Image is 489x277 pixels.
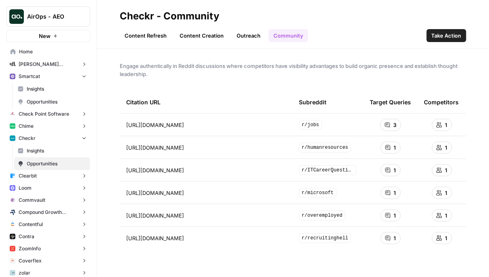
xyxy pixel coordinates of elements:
[6,194,90,206] button: Commvault
[10,61,15,67] img: m87i3pytwzu9d7629hz0batfjj1p
[370,91,411,113] div: Target Queries
[6,243,90,255] button: ZoomInfo
[6,255,90,267] button: Coverflex
[27,85,87,93] span: Insights
[394,144,396,152] span: 1
[120,29,171,42] a: Content Refresh
[424,91,459,113] div: Competitors
[126,166,184,174] span: [URL][DOMAIN_NAME]
[299,233,351,243] span: r/recruitinghell
[120,62,466,78] span: Engage authentically in Reddit discussions where competitors have visibility advantages to build ...
[445,234,448,242] span: 1
[427,29,466,42] button: Take Action
[299,91,326,113] div: Subreddit
[6,206,90,218] button: Compound Growth Marketing
[432,32,461,40] span: Take Action
[10,111,15,117] img: gddfodh0ack4ddcgj10xzwv4nyos
[394,121,397,129] span: 3
[299,188,337,198] span: r/microsoft
[269,29,308,42] a: Community
[6,30,90,42] button: New
[10,135,15,141] img: 78cr82s63dt93a7yj2fue7fuqlci
[27,13,76,21] span: AirOps - AEO
[14,144,90,157] a: Insights
[14,95,90,108] a: Opportunities
[27,160,87,167] span: Opportunities
[6,45,90,58] a: Home
[39,32,51,40] span: New
[175,29,229,42] a: Content Creation
[394,234,396,242] span: 1
[6,170,90,182] button: Clearbit
[10,209,15,215] img: kaevn8smg0ztd3bicv5o6c24vmo8
[126,121,184,129] span: [URL][DOMAIN_NAME]
[14,82,90,95] a: Insights
[299,143,351,152] span: r/humanresources
[445,189,448,197] span: 1
[126,189,184,197] span: [URL][DOMAIN_NAME]
[9,9,24,24] img: AirOps - AEO Logo
[19,123,34,130] span: Chime
[19,245,41,252] span: ZoomInfo
[299,120,322,130] span: r/jobs
[10,270,15,276] img: 6os5al305rae5m5hhkke1ziqya7s
[19,48,87,55] span: Home
[19,233,34,240] span: Contra
[6,58,90,70] button: [PERSON_NAME] [PERSON_NAME] at Work
[19,135,36,142] span: Checkr
[126,91,286,113] div: Citation URL
[10,246,15,252] img: hcm4s7ic2xq26rsmuray6dv1kquq
[10,74,15,79] img: rkye1xl29jr3pw1t320t03wecljb
[19,110,69,118] span: Check Point Software
[6,70,90,82] button: Smartcat
[19,269,30,277] span: zolar
[232,29,265,42] a: Outreach
[126,211,184,220] span: [URL][DOMAIN_NAME]
[445,121,448,129] span: 1
[10,197,15,203] img: xf6b4g7v9n1cfco8wpzm78dqnb6e
[10,258,15,264] img: l4muj0jjfg7df9oj5fg31blri2em
[299,211,345,220] span: r/overemployed
[299,165,357,175] span: r/ITCareerQuestions
[445,144,448,152] span: 1
[394,166,396,174] span: 1
[6,230,90,243] button: Contra
[126,144,184,152] span: [URL][DOMAIN_NAME]
[19,73,40,80] span: Smartcat
[19,172,37,180] span: Clearbit
[10,185,15,191] img: wev6amecshr6l48lvue5fy0bkco1
[6,120,90,132] button: Chime
[6,6,90,27] button: Workspace: AirOps - AEO
[19,197,45,204] span: Commvault
[120,10,219,23] div: Checkr - Community
[394,211,396,220] span: 1
[10,123,15,129] img: mhv33baw7plipcpp00rsngv1nu95
[19,257,42,264] span: Coverflex
[445,166,448,174] span: 1
[445,211,448,220] span: 1
[394,189,396,197] span: 1
[10,173,15,179] img: fr92439b8i8d8kixz6owgxh362ib
[19,221,43,228] span: Contentful
[6,218,90,230] button: Contentful
[14,157,90,170] a: Opportunities
[10,222,15,227] img: 2ud796hvc3gw7qwjscn75txc5abr
[19,61,78,68] span: [PERSON_NAME] [PERSON_NAME] at Work
[6,132,90,144] button: Checkr
[126,234,184,242] span: [URL][DOMAIN_NAME]
[19,184,32,192] span: Loom
[6,182,90,194] button: Loom
[6,108,90,120] button: Check Point Software
[27,147,87,154] span: Insights
[27,98,87,106] span: Opportunities
[10,234,15,239] img: azd67o9nw473vll9dbscvlvo9wsn
[19,209,78,216] span: Compound Growth Marketing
